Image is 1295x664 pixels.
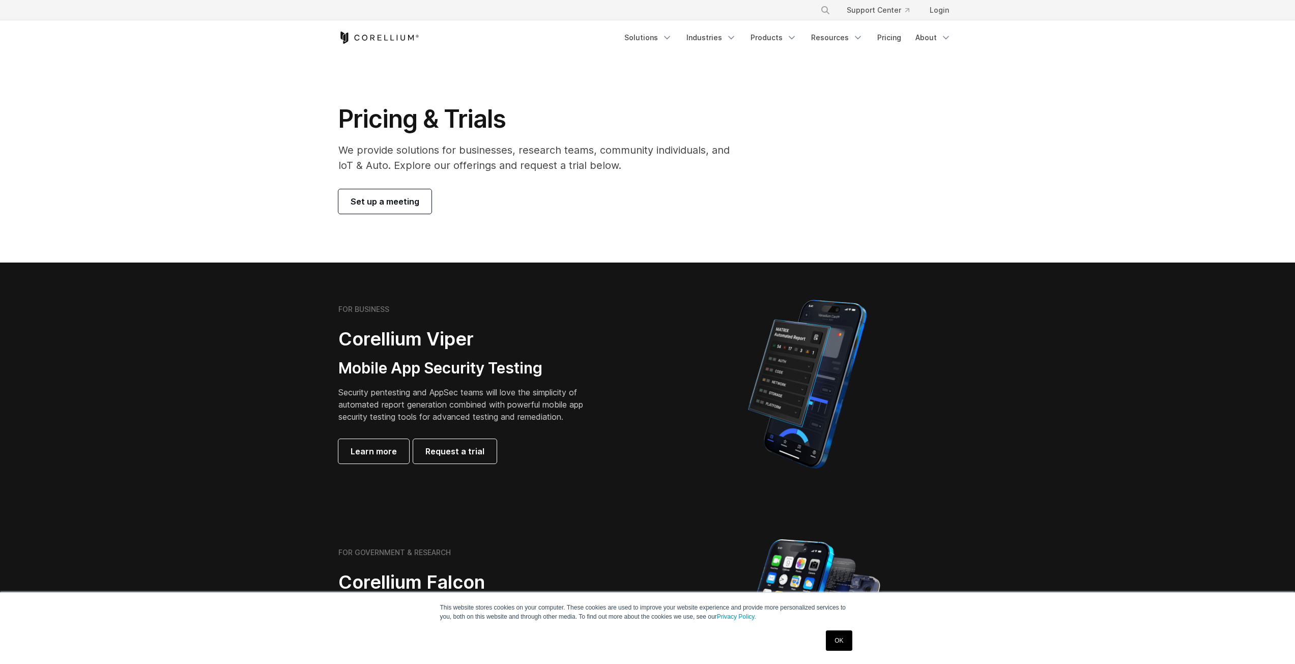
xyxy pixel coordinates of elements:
[425,445,484,457] span: Request a trial
[744,28,803,47] a: Products
[808,1,957,19] div: Navigation Menu
[338,571,623,594] h2: Corellium Falcon
[826,630,852,651] a: OK
[338,548,451,557] h6: FOR GOVERNMENT & RESEARCH
[805,28,869,47] a: Resources
[922,1,957,19] a: Login
[440,603,855,621] p: This website stores cookies on your computer. These cookies are used to improve your website expe...
[413,439,497,464] a: Request a trial
[338,142,744,173] p: We provide solutions for businesses, research teams, community individuals, and IoT & Auto. Explo...
[717,613,756,620] a: Privacy Policy.
[338,189,431,214] a: Set up a meeting
[816,1,834,19] button: Search
[839,1,917,19] a: Support Center
[871,28,907,47] a: Pricing
[338,104,744,134] h1: Pricing & Trials
[618,28,957,47] div: Navigation Menu
[351,445,397,457] span: Learn more
[351,195,419,208] span: Set up a meeting
[338,32,419,44] a: Corellium Home
[909,28,957,47] a: About
[338,328,599,351] h2: Corellium Viper
[338,386,599,423] p: Security pentesting and AppSec teams will love the simplicity of automated report generation comb...
[618,28,678,47] a: Solutions
[338,305,389,314] h6: FOR BUSINESS
[338,359,599,378] h3: Mobile App Security Testing
[731,295,884,473] img: Corellium MATRIX automated report on iPhone showing app vulnerability test results across securit...
[338,439,409,464] a: Learn more
[680,28,742,47] a: Industries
